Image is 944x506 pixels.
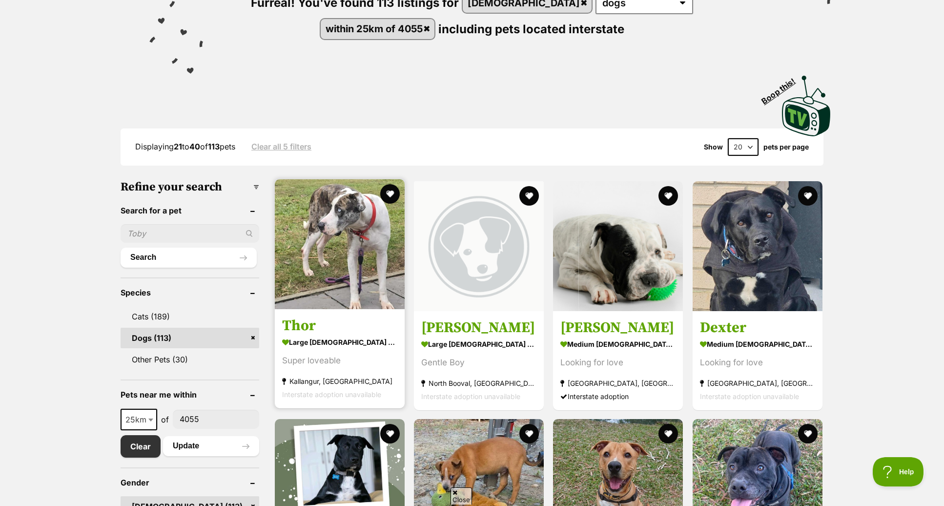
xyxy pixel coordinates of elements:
[421,392,520,400] span: Interstate adoption unavailable
[163,436,259,456] button: Update
[380,424,400,443] button: favourite
[414,311,544,410] a: [PERSON_NAME] large [DEMOGRAPHIC_DATA] Dog Gentle Boy North Booval, [GEOGRAPHIC_DATA] Interstate ...
[208,142,220,151] strong: 113
[560,337,676,351] strong: medium [DEMOGRAPHIC_DATA] Dog
[275,309,405,408] a: Thor large [DEMOGRAPHIC_DATA] Dog Super loveable Kallangur, [GEOGRAPHIC_DATA] Interstate adoption...
[121,478,259,487] header: Gender
[782,67,831,138] a: Boop this!
[282,335,397,349] strong: large [DEMOGRAPHIC_DATA] Dog
[173,410,259,428] input: postcode
[873,457,924,486] iframe: Help Scout Beacon - Open
[121,224,259,243] input: Toby
[560,356,676,369] div: Looking for love
[700,376,815,389] strong: [GEOGRAPHIC_DATA], [GEOGRAPHIC_DATA]
[704,143,723,151] span: Show
[693,181,822,311] img: Dexter - Shar Pei Dog
[519,186,539,206] button: favourite
[560,318,676,337] h3: [PERSON_NAME]
[763,143,809,151] label: pets per page
[380,184,400,204] button: favourite
[282,354,397,367] div: Super loveable
[161,414,169,425] span: of
[560,389,676,402] div: Interstate adoption
[519,424,539,443] button: favourite
[421,318,536,337] h3: [PERSON_NAME]
[659,424,678,443] button: favourite
[174,142,182,151] strong: 21
[121,435,161,458] a: Clear
[560,376,676,389] strong: [GEOGRAPHIC_DATA], [GEOGRAPHIC_DATA]
[121,328,259,348] a: Dogs (113)
[251,142,311,151] a: Clear all 5 filters
[121,409,157,430] span: 25km
[282,390,381,398] span: Interstate adoption unavailable
[121,206,259,215] header: Search for a pet
[553,181,683,311] img: Gilbert - Shar Pei Dog
[275,179,405,309] img: Thor - Bull Arab Dog
[421,356,536,369] div: Gentle Boy
[782,76,831,136] img: PetRescue TV logo
[121,390,259,399] header: Pets near me within
[700,318,815,337] h3: Dexter
[700,337,815,351] strong: medium [DEMOGRAPHIC_DATA] Dog
[798,186,818,206] button: favourite
[282,374,397,387] strong: Kallangur, [GEOGRAPHIC_DATA]
[693,311,822,410] a: Dexter medium [DEMOGRAPHIC_DATA] Dog Looking for love [GEOGRAPHIC_DATA], [GEOGRAPHIC_DATA] Inters...
[421,337,536,351] strong: large [DEMOGRAPHIC_DATA] Dog
[760,70,805,105] span: Boop this!
[121,248,257,267] button: Search
[700,392,799,400] span: Interstate adoption unavailable
[321,19,434,39] a: within 25km of 4055
[282,316,397,335] h3: Thor
[451,487,472,505] span: Close
[121,306,259,327] a: Cats (189)
[798,424,818,443] button: favourite
[121,349,259,370] a: Other Pets (30)
[553,311,683,410] a: [PERSON_NAME] medium [DEMOGRAPHIC_DATA] Dog Looking for love [GEOGRAPHIC_DATA], [GEOGRAPHIC_DATA]...
[700,356,815,369] div: Looking for love
[121,288,259,297] header: Species
[421,376,536,389] strong: North Booval, [GEOGRAPHIC_DATA]
[659,186,678,206] button: favourite
[122,413,156,426] span: 25km
[189,142,200,151] strong: 40
[438,21,624,36] span: including pets located interstate
[135,142,235,151] span: Displaying to of pets
[121,180,259,194] h3: Refine your search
